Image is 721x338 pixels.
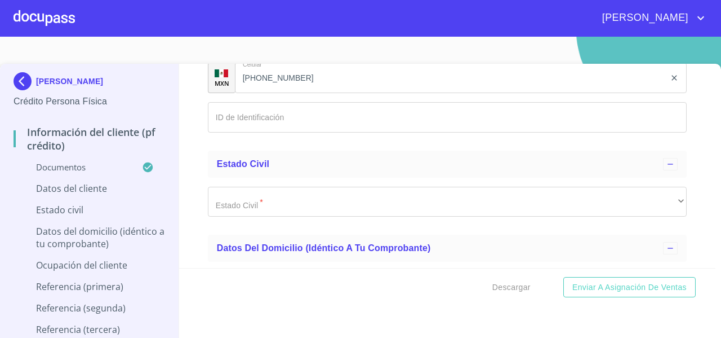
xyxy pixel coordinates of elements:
p: Información del cliente (PF crédito) [14,125,165,152]
p: Crédito Persona Física [14,95,165,108]
p: Datos del domicilio (idéntico a tu comprobante) [14,225,165,250]
button: clear input [670,73,679,82]
p: [PERSON_NAME] [36,77,103,86]
div: Estado Civil [208,151,687,178]
span: Datos del domicilio (idéntico a tu comprobante) [217,243,431,253]
span: Estado Civil [217,159,269,169]
button: Enviar a Asignación de Ventas [563,277,696,298]
span: Descargar [492,280,531,295]
span: Enviar a Asignación de Ventas [572,280,687,295]
p: Datos del cliente [14,182,165,195]
img: R93DlvwvvjP9fbrDwZeCRYBHk45OWMq+AAOlFVsxT89f82nwPLnD58IP7+ANJEaWYhP0Tx8kkA0WlQMPQsAAgwAOmBj20AXj6... [215,69,228,77]
p: Referencia (tercera) [14,323,165,336]
p: MXN [215,79,229,87]
p: Ocupación del Cliente [14,259,165,271]
img: Docupass spot blue [14,72,36,90]
p: Estado Civil [14,204,165,216]
p: Referencia (segunda) [14,302,165,314]
div: [PERSON_NAME] [14,72,165,95]
div: ​ [208,187,687,217]
button: account of current user [594,9,707,27]
p: Referencia (primera) [14,280,165,293]
div: Datos del domicilio (idéntico a tu comprobante) [208,235,687,262]
button: Descargar [488,277,535,298]
span: [PERSON_NAME] [594,9,694,27]
p: Documentos [14,161,142,173]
